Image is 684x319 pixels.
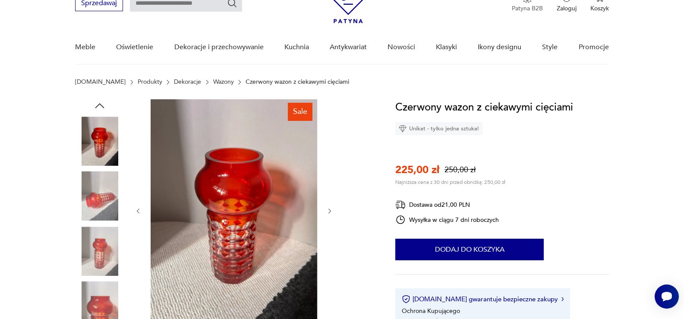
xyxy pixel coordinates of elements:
a: Kuchnia [284,31,309,64]
p: Koszyk [590,4,609,13]
a: Produkty [138,79,162,85]
li: Ochrona Kupującego [402,307,460,315]
button: Dodaj do koszyka [395,239,544,260]
div: Sale [288,103,312,121]
a: Antykwariat [330,31,367,64]
a: Nowości [388,31,415,64]
a: Dekoracje i przechowywanie [174,31,264,64]
img: Ikona diamentu [399,125,407,133]
a: Dekoracje [174,79,201,85]
img: Zdjęcie produktu Czerwony wazon z ciekawymi cięciami [75,172,124,221]
p: Zaloguj [557,4,577,13]
h1: Czerwony wazon z ciekawymi cięciami [395,99,573,116]
a: Meble [75,31,95,64]
div: Dostawa od 21,00 PLN [395,199,499,210]
a: Style [542,31,558,64]
iframe: Smartsupp widget button [655,284,679,309]
p: 225,00 zł [395,163,439,177]
p: Najniższa cena z 30 dni przed obniżką: 250,00 zł [395,179,505,186]
a: Klasyki [436,31,457,64]
p: 250,00 zł [444,164,476,175]
a: Promocje [579,31,609,64]
p: Patyna B2B [512,4,543,13]
a: Oświetlenie [116,31,153,64]
img: Zdjęcie produktu Czerwony wazon z ciekawymi cięciami [75,227,124,276]
img: Ikona strzałki w prawo [561,297,564,301]
div: Unikat - tylko jedna sztuka! [395,122,482,135]
button: [DOMAIN_NAME] gwarantuje bezpieczne zakupy [402,295,564,303]
p: Czerwony wazon z ciekawymi cięciami [246,79,349,85]
a: Ikony designu [478,31,521,64]
div: Wysyłka w ciągu 7 dni roboczych [395,215,499,225]
a: [DOMAIN_NAME] [75,79,126,85]
a: Sprzedawaj [75,1,123,7]
img: Zdjęcie produktu Czerwony wazon z ciekawymi cięciami [75,117,124,166]
img: Ikona dostawy [395,199,406,210]
a: Wazony [213,79,234,85]
img: Ikona certyfikatu [402,295,410,303]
